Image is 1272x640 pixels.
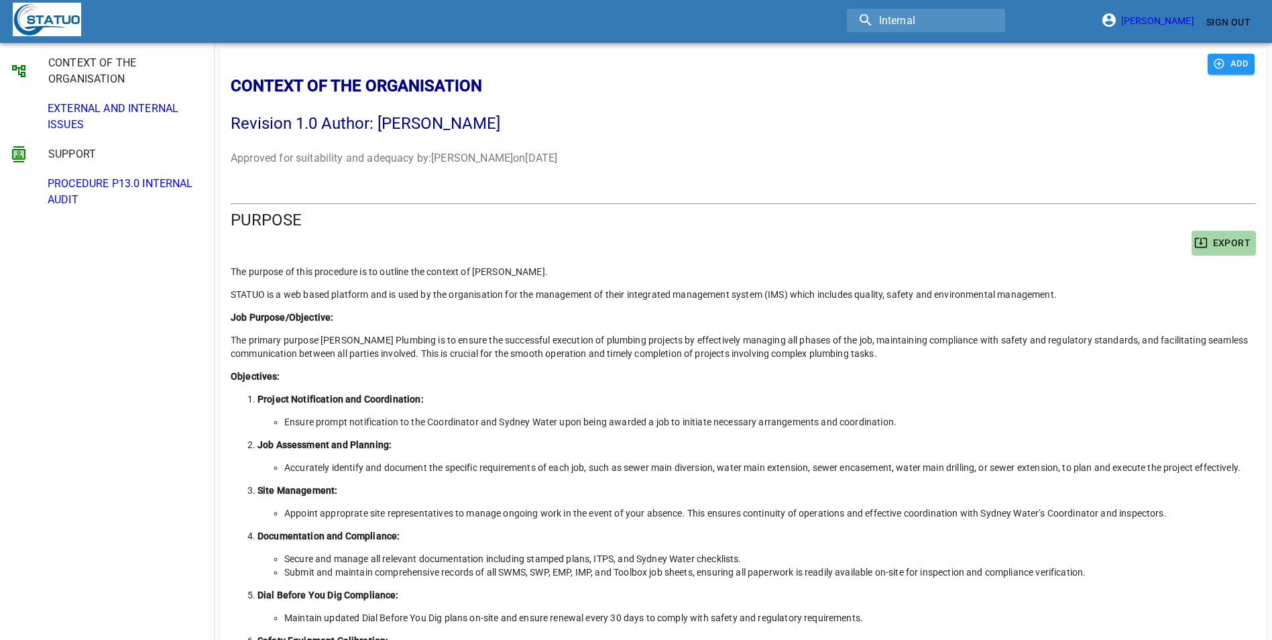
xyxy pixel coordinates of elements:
[231,150,1208,166] p: Approved for suitability and adequacy by: [PERSON_NAME] on [DATE]
[257,394,424,405] strong: Project Notification and Coordination:
[257,531,400,541] strong: Documentation and Compliance:
[257,590,399,600] strong: Dial Before You Dig Compliance:
[257,439,392,450] strong: Job Assessment and Planning:
[1197,235,1251,252] span: EXPORT
[231,371,280,382] strong: Objectives:
[1192,231,1256,256] button: EXPORT
[284,552,1256,566] li: Secure and manage all relevant documentation including stamped plans, ITPS, and Sydney Water chec...
[257,485,337,496] strong: Site Management:
[231,76,482,95] b: CONTEXT OF THE ORGANISATION
[48,176,203,208] span: PROCEDURE P13.0 INTERNAL AUDIT
[847,9,1005,32] input: search
[48,55,187,87] span: CONTEXT OF THE ORGANISATION
[231,288,1256,301] p: STATUO is a web based platform and is used by the organisation for the management of their integr...
[1208,54,1255,74] button: ADD
[231,209,1256,231] h2: PURPOSE
[231,113,1208,134] p: Revision 1.0 Author: [PERSON_NAME]
[284,506,1256,520] li: Appoint approprate site representatives to manage ongoing work in the event of your absence. This...
[284,461,1256,474] li: Accurately identify and document the specific requirements of each job, such as sewer main divers...
[231,265,1256,278] p: The purpose of this procedure is to outline the context of [PERSON_NAME].
[1201,10,1256,35] button: Sign Out
[284,611,1256,625] li: Maintain updated Dial Before You Dig plans on-site and ensure renewal every 30 days to comply wit...
[48,146,187,162] span: SUPPORT
[1214,56,1248,72] span: ADD
[231,312,333,323] strong: Job Purpose/Objective:
[1105,15,1201,26] a: [PERSON_NAME]
[48,101,203,133] span: EXTERNAL AND INTERNAL ISSUES
[1206,14,1251,31] span: Sign Out
[13,3,81,36] img: Statuo
[284,566,1256,579] li: Submit and maintain comprehensive records of all SWMS, SWP, EMP, IMP, and Toolbox job sheets, ens...
[231,333,1256,360] p: The primary purpose [PERSON_NAME] Plumbing is to ensure the successful execution of plumbing proj...
[284,415,1256,429] li: Ensure prompt notification to the Coordinator and Sydney Water upon being awarded a job to initia...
